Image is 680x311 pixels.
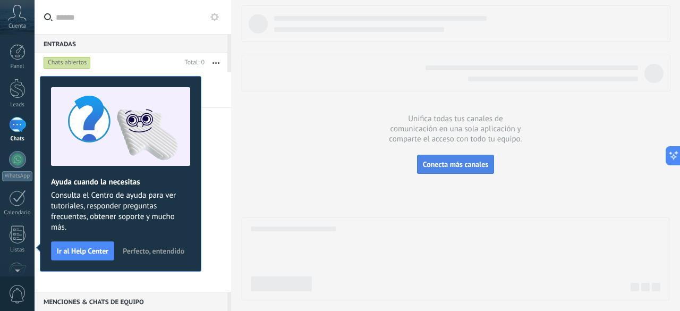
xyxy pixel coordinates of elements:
div: Leads [2,102,33,108]
div: Menciones & Chats de equipo [35,292,227,311]
span: Ir al Help Center [57,247,108,255]
div: Entradas [35,34,227,53]
button: Ir al Help Center [51,241,114,260]
span: Cuenta [8,23,26,30]
span: Consulta el Centro de ayuda para ver tutoriales, responder preguntas frecuentes, obtener soporte ... [51,190,190,233]
div: Chats abiertos [44,56,91,69]
h2: Ayuda cuando la necesitas [51,177,190,187]
button: Conecta más canales [417,155,494,174]
div: WhatsApp [2,171,32,181]
div: Total: 0 [181,57,205,68]
span: Perfecto, entendido [123,247,184,255]
div: Listas [2,247,33,254]
div: Panel [2,63,33,70]
div: Calendario [2,209,33,216]
button: Perfecto, entendido [118,243,189,259]
div: Chats [2,136,33,142]
span: Conecta más canales [423,159,488,169]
